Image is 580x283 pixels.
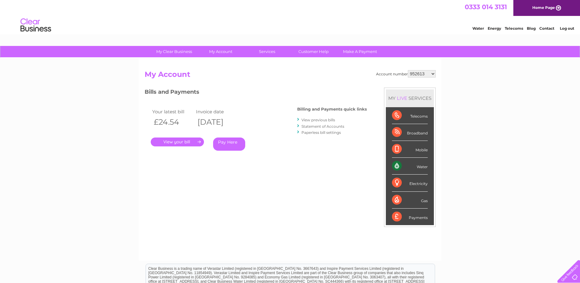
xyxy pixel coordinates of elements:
[145,70,436,82] h2: My Account
[392,141,428,158] div: Mobile
[194,108,238,116] td: Invoice date
[20,16,51,35] img: logo.png
[151,138,204,146] a: .
[392,158,428,175] div: Water
[488,26,501,31] a: Energy
[392,107,428,124] div: Telecoms
[146,3,435,30] div: Clear Business is a trading name of Verastar Limited (registered in [GEOGRAPHIC_DATA] No. 3667643...
[242,46,292,57] a: Services
[213,138,245,151] a: Pay Here
[151,116,195,128] th: £24.54
[195,46,246,57] a: My Account
[335,46,385,57] a: Make A Payment
[288,46,339,57] a: Customer Help
[392,175,428,191] div: Electricity
[194,116,238,128] th: [DATE]
[149,46,199,57] a: My Clear Business
[392,209,428,225] div: Payments
[392,192,428,209] div: Gas
[560,26,574,31] a: Log out
[151,108,195,116] td: Your latest bill
[297,107,367,111] h4: Billing and Payments quick links
[301,124,344,129] a: Statement of Accounts
[396,95,408,101] div: LIVE
[465,3,507,11] a: 0333 014 3131
[386,89,434,107] div: MY SERVICES
[301,118,335,122] a: View previous bills
[472,26,484,31] a: Water
[392,124,428,141] div: Broadband
[539,26,554,31] a: Contact
[145,88,367,98] h3: Bills and Payments
[376,70,436,77] div: Account number
[505,26,523,31] a: Telecoms
[301,130,341,135] a: Paperless bill settings
[527,26,536,31] a: Blog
